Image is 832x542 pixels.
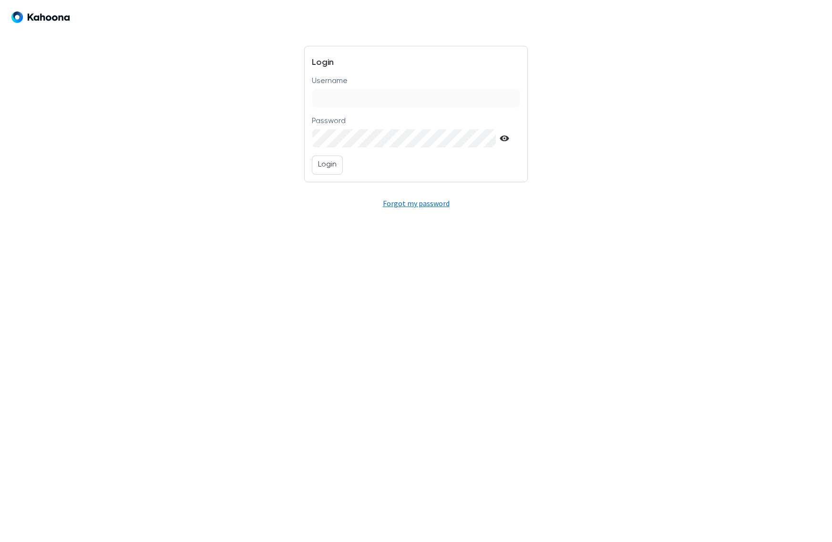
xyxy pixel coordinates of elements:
a: Forgot my password [383,198,450,208]
input: Username [312,89,520,107]
p: Password [312,117,346,126]
button: Show password text [496,129,513,147]
h3: Login [312,53,520,75]
img: Logo [11,11,70,23]
svg: Show password text [500,134,509,143]
p: Username [312,77,348,86]
input: Password [312,129,496,147]
button: Login [312,156,343,175]
p: Login [318,159,337,171]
